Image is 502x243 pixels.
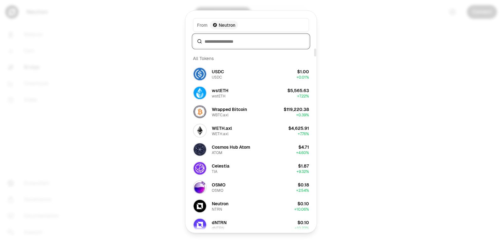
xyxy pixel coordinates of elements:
[189,159,313,178] button: TIA LogoCelestiaTIA$1.87+9.32%
[194,105,206,118] img: WBTC.axl Logo
[189,140,313,159] button: ATOM LogoCosmos Hub AtomATOM$4.71+4.60%
[212,207,222,212] div: NTRN
[212,150,222,155] div: ATOM
[295,225,309,230] span: + 10.23%
[212,22,217,27] img: Neutron Logo
[212,163,229,169] div: Celestia
[219,22,235,28] span: Neutron
[189,102,313,121] button: WBTC.axl LogoWrapped BitcoinWBTC.axl$119,220.38+0.39%
[294,207,309,212] span: + 10.06%
[297,200,309,207] div: $0.10
[212,87,228,93] div: wstETH
[194,124,206,137] img: WETH.axl Logo
[287,87,309,93] div: $5,565.63
[212,93,226,98] div: wstETH
[212,169,217,174] div: TIA
[189,215,313,234] button: dNTRN LogodNTRNdNTRN$0.10+10.23%
[212,181,226,188] div: OSMO
[298,163,309,169] div: $1.87
[297,68,309,75] div: $1.00
[194,68,206,80] img: USDC Logo
[212,68,224,75] div: USDC
[194,143,206,156] img: ATOM Logo
[296,188,309,193] span: + 2.54%
[212,200,228,207] div: Neutron
[189,178,313,196] button: OSMO LogoOSMOOSMO$0.18+2.54%
[296,169,309,174] span: + 9.32%
[298,131,309,136] span: + 7.76%
[296,150,309,155] span: + 4.60%
[189,64,313,83] button: USDC LogoUSDCUSDC$1.00+0.01%
[194,181,206,193] img: OSMO Logo
[288,125,309,131] div: $4,625.91
[298,144,309,150] div: $4.71
[212,131,228,136] div: WETH.axl
[189,83,313,102] button: wstETH LogowstETHwstETH$5,565.63+7.22%
[296,75,309,80] span: + 0.01%
[212,125,232,131] div: WETH.axl
[212,112,228,117] div: WBTC.axl
[297,219,309,225] div: $0.10
[193,18,309,32] button: FromNeutron LogoNeutron
[194,200,206,212] img: NTRN Logo
[212,225,224,230] div: dNTRN
[194,86,206,99] img: wstETH Logo
[212,106,247,112] div: Wrapped Bitcoin
[212,144,250,150] div: Cosmos Hub Atom
[298,181,309,188] div: $0.18
[197,22,207,28] span: From
[189,52,313,64] div: All Tokens
[194,218,206,231] img: dNTRN Logo
[284,106,309,112] div: $119,220.38
[212,219,227,225] div: dNTRN
[189,121,313,140] button: WETH.axl LogoWETH.axlWETH.axl$4,625.91+7.76%
[296,112,309,117] span: + 0.39%
[194,162,206,174] img: TIA Logo
[212,75,222,80] div: USDC
[189,196,313,215] button: NTRN LogoNeutronNTRN$0.10+10.06%
[297,93,309,98] span: + 7.22%
[212,188,223,193] div: OSMO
